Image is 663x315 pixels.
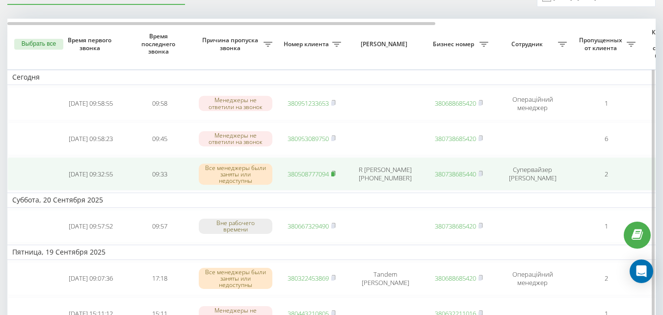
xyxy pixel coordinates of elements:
[435,170,476,178] a: 380738685440
[125,262,194,295] td: 17:18
[64,36,117,52] span: Время первого звонка
[288,134,329,143] a: 380953089750
[199,131,272,146] div: Менеджеры не ответили на звонок
[199,268,272,289] div: Все менеджеры были заняты или недоступны
[125,122,194,156] td: 09:45
[288,222,329,230] a: 380667329490
[577,36,627,52] span: Пропущенных от клиента
[346,262,424,295] td: Tandem [PERSON_NAME]
[346,157,424,191] td: R [PERSON_NAME] [PHONE_NUMBER]
[56,122,125,156] td: [DATE] 09:58:23
[354,40,416,48] span: [PERSON_NAME]
[572,157,640,191] td: 2
[125,210,194,243] td: 09:57
[288,170,329,178] a: 380508777094
[56,157,125,191] td: [DATE] 09:32:55
[199,219,272,233] div: Вне рабочего времени
[493,87,572,120] td: Операційний менеджер
[435,99,476,108] a: 380688685420
[125,157,194,191] td: 09:33
[493,262,572,295] td: Операційний менеджер
[288,274,329,283] a: 380322453869
[493,157,572,191] td: Супервайзер [PERSON_NAME]
[435,134,476,143] a: 380738685420
[429,40,479,48] span: Бизнес номер
[572,87,640,120] td: 1
[288,99,329,108] a: 380951233653
[56,87,125,120] td: [DATE] 09:58:55
[498,40,558,48] span: Сотрудник
[572,122,640,156] td: 6
[199,96,272,111] div: Менеджеры не ответили на звонок
[572,210,640,243] td: 1
[133,32,186,56] span: Время последнего звонка
[56,262,125,295] td: [DATE] 09:07:36
[14,39,63,50] button: Выбрать все
[282,40,332,48] span: Номер клиента
[435,222,476,230] a: 380738685420
[630,259,653,283] div: Open Intercom Messenger
[199,36,264,52] span: Причина пропуска звонка
[572,262,640,295] td: 2
[199,164,272,185] div: Все менеджеры были заняты или недоступны
[56,210,125,243] td: [DATE] 09:57:52
[125,87,194,120] td: 09:58
[435,274,476,283] a: 380688685420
